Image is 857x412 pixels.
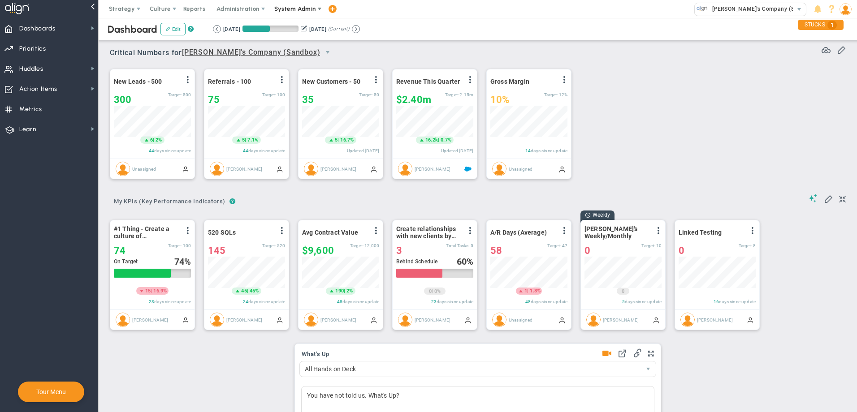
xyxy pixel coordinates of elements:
span: 7.1% [247,137,258,143]
span: 44 [149,148,154,153]
span: 14 [525,148,531,153]
span: select [793,3,806,16]
span: 45% [250,288,259,294]
span: Dashboards [19,19,56,38]
button: What's Up [302,351,329,358]
span: 500 [183,92,191,97]
span: 2% [346,288,353,294]
span: [PERSON_NAME] [603,317,639,322]
span: What's Up [302,351,329,357]
img: Alex Abramson [210,313,224,327]
button: Go to next period [352,25,360,33]
img: Alex Abramson [680,313,695,327]
span: Target: [544,92,558,97]
span: 190 [335,288,343,295]
span: All Hands on Deck [300,361,641,377]
span: Manually Updated [558,165,566,172]
span: 44 [243,148,248,153]
span: days since update [248,148,285,153]
span: Create relationships with new clients by attending 5 Networking Sessions [396,225,461,240]
span: Culture [150,5,171,12]
span: [PERSON_NAME] [226,166,262,171]
img: Mark Collins [116,313,130,327]
div: [DATE] [223,25,240,33]
img: Miguel Cabrera [304,162,318,176]
span: 300 [114,94,131,105]
span: 0 [429,288,432,295]
span: Avg Contract Value [302,229,358,236]
span: 100 [183,243,191,248]
span: 16.2k [425,137,438,144]
span: System Admin [274,5,316,12]
span: (Current) [328,25,350,33]
span: Manually Updated [276,316,283,323]
span: days since update [154,148,191,153]
span: 0 [622,288,624,295]
span: 1 [827,21,837,30]
span: Salesforce Enabled<br ></span>Sandbox: Quarterly Revenue [464,165,472,172]
img: James Miller [398,313,412,327]
img: Alex Abramson [586,313,601,327]
span: On Target [114,258,138,265]
img: Katie Williams [304,313,318,327]
span: Action Items [19,80,57,99]
span: days since update [719,299,756,304]
span: [PERSON_NAME] [320,166,356,171]
div: % [457,257,474,266]
span: 2% [156,137,162,143]
span: days since update [342,299,379,304]
span: 23 [431,299,437,304]
span: 0 [679,245,684,256]
span: days since update [154,299,191,304]
span: Manually Updated [653,316,660,323]
span: #1 Thing - Create a culture of Transparency resulting in an eNPS score increase of 10 [114,225,179,240]
span: Revenue This Quarter [396,78,460,85]
span: Strategy [109,5,135,12]
span: [PERSON_NAME]'s Company (Sandbox) [182,47,320,58]
span: 5 [622,299,625,304]
span: 2,154,350 [459,92,473,97]
span: Target: [359,92,372,97]
span: | [247,288,248,294]
span: 58 [490,245,502,256]
span: select [320,45,335,60]
span: 50 [374,92,379,97]
span: Target: [739,243,752,248]
span: 16.9% [153,288,167,294]
span: Edit My KPIs [824,194,833,203]
span: Referrals - 100 [208,78,251,85]
span: Learn [19,120,36,139]
span: Target: [445,92,459,97]
span: 100 [277,92,285,97]
div: STUCKS [798,20,844,30]
span: Target: [350,243,364,248]
span: [PERSON_NAME] [132,317,168,322]
span: Target: [547,243,561,248]
span: [PERSON_NAME] [226,317,262,322]
span: 60 [457,256,467,267]
button: Tour Menu [34,388,69,396]
span: 10 [656,243,662,248]
span: [PERSON_NAME] [415,166,450,171]
span: $9,600 [302,245,334,256]
span: 45 [241,288,247,295]
span: Updated [DATE] [441,148,473,153]
span: Manually Updated [464,316,472,323]
span: [PERSON_NAME]'s Company (Sandbox) [708,3,816,15]
span: 0.7% [441,137,451,143]
span: | [432,288,433,294]
span: Manually Updated [747,316,754,323]
span: 24 [243,299,248,304]
span: days since update [437,299,473,304]
span: 75 [208,94,220,105]
span: Manually Updated [182,316,189,323]
span: 5 [471,243,473,248]
span: Huddles [19,60,43,78]
div: % [174,257,191,266]
span: Manually Updated [276,165,283,172]
span: [PERSON_NAME] [415,317,450,322]
span: My KPIs (Key Performance Indicators) [110,194,229,209]
span: 16.7% [340,137,354,143]
span: Total Tasks: [446,243,470,248]
span: Target: [262,243,276,248]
